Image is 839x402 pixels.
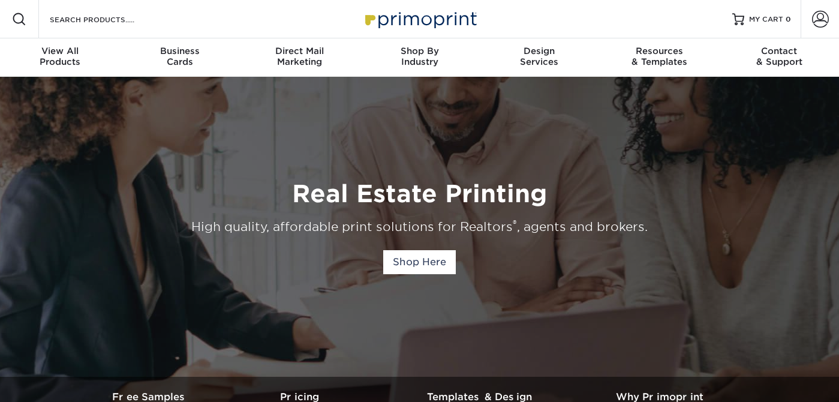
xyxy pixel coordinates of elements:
[240,46,360,67] div: Marketing
[360,46,480,56] span: Shop By
[383,250,456,274] a: Shop Here
[599,38,719,77] a: Resources& Templates
[360,38,480,77] a: Shop ByIndustry
[120,38,240,77] a: BusinessCards
[65,179,775,208] h1: Real Estate Printing
[786,15,791,23] span: 0
[599,46,719,67] div: & Templates
[360,46,480,67] div: Industry
[599,46,719,56] span: Resources
[749,14,783,25] span: MY CART
[120,46,240,67] div: Cards
[120,46,240,56] span: Business
[479,38,599,77] a: DesignServices
[360,6,480,32] img: Primoprint
[49,12,166,26] input: SEARCH PRODUCTS.....
[479,46,599,56] span: Design
[479,46,599,67] div: Services
[719,46,839,56] span: Contact
[240,46,360,56] span: Direct Mail
[240,38,360,77] a: Direct MailMarketing
[719,38,839,77] a: Contact& Support
[513,218,517,229] sup: ®
[65,218,775,236] div: High quality, affordable print solutions for Realtors , agents and brokers.
[719,46,839,67] div: & Support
